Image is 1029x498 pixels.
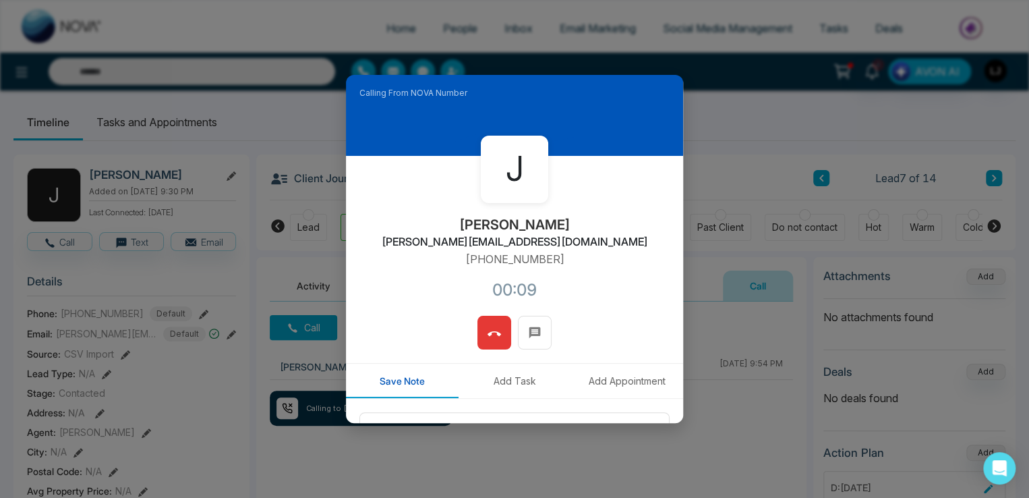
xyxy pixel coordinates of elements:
[492,278,537,302] div: 00:09
[346,364,459,398] button: Save Note
[465,251,564,267] p: [PHONE_NUMBER]
[382,236,648,248] h2: [PERSON_NAME][EMAIL_ADDRESS][DOMAIN_NAME]
[459,217,570,233] h2: [PERSON_NAME]
[506,144,524,194] span: J
[570,364,683,398] button: Add Appointment
[359,87,467,99] span: Calling From NOVA Number
[983,452,1016,485] div: Open Intercom Messenger
[459,364,571,398] button: Add Task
